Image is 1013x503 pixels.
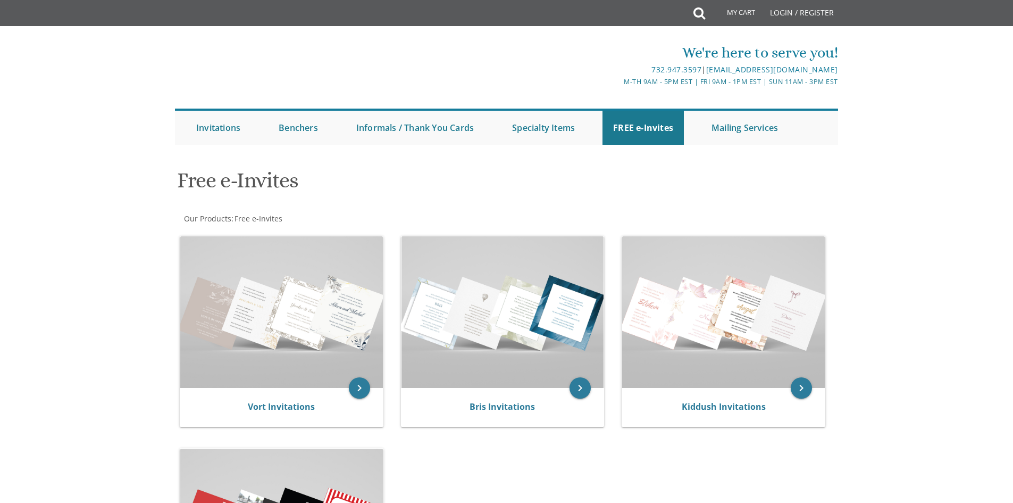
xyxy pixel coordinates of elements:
[186,111,251,145] a: Invitations
[268,111,329,145] a: Benchers
[470,401,535,413] a: Bris Invitations
[704,1,763,28] a: My Cart
[235,213,282,224] span: Free e-Invites
[175,213,507,224] div: :
[183,213,231,224] a: Our Products
[397,42,838,63] div: We're here to serve you!
[622,236,825,388] img: Kiddush Invitations
[682,401,766,413] a: Kiddush Invitations
[349,377,370,399] a: keyboard_arrow_right
[397,76,838,87] div: M-Th 9am - 5pm EST | Fri 9am - 1pm EST | Sun 11am - 3pm EST
[651,64,701,75] a: 732.947.3597
[248,401,315,413] a: Vort Invitations
[401,236,604,388] img: Bris Invitations
[570,377,591,399] a: keyboard_arrow_right
[180,236,383,388] img: Vort Invitations
[233,213,282,224] a: Free e-Invites
[706,64,838,75] a: [EMAIL_ADDRESS][DOMAIN_NAME]
[791,377,812,399] a: keyboard_arrow_right
[701,111,789,145] a: Mailing Services
[177,169,611,200] h1: Free e-Invites
[501,111,585,145] a: Specialty Items
[397,63,838,76] div: |
[602,111,684,145] a: FREE e-Invites
[346,111,484,145] a: Informals / Thank You Cards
